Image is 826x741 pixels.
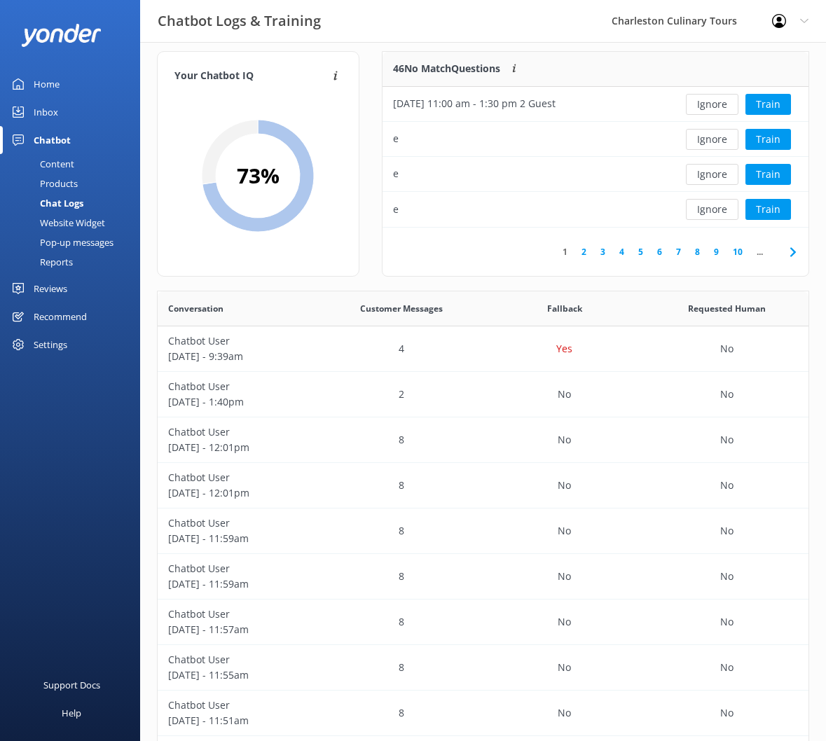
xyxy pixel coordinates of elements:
[393,61,500,76] p: 46 No Match Questions
[399,478,404,493] p: 8
[34,331,67,359] div: Settings
[669,245,688,258] a: 7
[168,349,310,364] p: [DATE] - 9:39am
[558,569,571,584] p: No
[720,660,734,675] p: No
[168,698,310,713] p: Chatbot User
[720,614,734,630] p: No
[158,508,808,554] div: row
[558,478,571,493] p: No
[720,432,734,448] p: No
[168,485,310,501] p: [DATE] - 12:01pm
[720,705,734,721] p: No
[8,213,105,233] div: Website Widget
[720,341,734,356] p: No
[558,523,571,539] p: No
[686,94,738,115] button: Ignore
[726,245,750,258] a: 10
[158,463,808,508] div: row
[62,699,81,727] div: Help
[750,245,770,258] span: ...
[558,660,571,675] p: No
[8,174,140,193] a: Products
[558,705,571,721] p: No
[686,164,738,185] button: Ignore
[168,515,310,531] p: Chatbot User
[399,705,404,721] p: 8
[168,531,310,546] p: [DATE] - 11:59am
[393,202,399,217] div: e
[8,252,140,272] a: Reports
[650,245,669,258] a: 6
[168,713,310,728] p: [DATE] - 11:51am
[688,302,766,315] span: Requested Human
[8,233,113,252] div: Pop-up messages
[383,87,808,122] div: row
[168,424,310,440] p: Chatbot User
[383,87,808,227] div: grid
[558,432,571,448] p: No
[558,387,571,402] p: No
[8,154,140,174] a: Content
[720,478,734,493] p: No
[547,302,582,315] span: Fallback
[158,372,808,417] div: row
[399,660,404,675] p: 8
[399,432,404,448] p: 8
[399,523,404,539] p: 8
[34,275,67,303] div: Reviews
[8,174,78,193] div: Products
[8,252,73,272] div: Reports
[556,245,574,258] a: 1
[168,440,310,455] p: [DATE] - 12:01pm
[593,245,612,258] a: 3
[720,569,734,584] p: No
[383,122,808,157] div: row
[8,213,140,233] a: Website Widget
[168,333,310,349] p: Chatbot User
[686,199,738,220] button: Ignore
[631,245,650,258] a: 5
[8,154,74,174] div: Content
[158,554,808,600] div: row
[383,157,808,192] div: row
[168,561,310,576] p: Chatbot User
[383,192,808,227] div: row
[21,24,102,47] img: yonder-white-logo.png
[745,94,791,115] button: Train
[8,193,83,213] div: Chat Logs
[168,576,310,592] p: [DATE] - 11:59am
[158,326,808,372] div: row
[745,164,791,185] button: Train
[34,70,60,98] div: Home
[686,129,738,150] button: Ignore
[168,394,310,410] p: [DATE] - 1:40pm
[707,245,726,258] a: 9
[720,387,734,402] p: No
[558,614,571,630] p: No
[168,302,223,315] span: Conversation
[399,387,404,402] p: 2
[720,523,734,539] p: No
[745,199,791,220] button: Train
[8,193,140,213] a: Chat Logs
[158,417,808,463] div: row
[158,691,808,736] div: row
[399,341,404,356] p: 4
[393,166,399,181] div: e
[8,233,140,252] a: Pop-up messages
[399,614,404,630] p: 8
[34,98,58,126] div: Inbox
[43,671,100,699] div: Support Docs
[612,245,631,258] a: 4
[168,379,310,394] p: Chatbot User
[168,667,310,683] p: [DATE] - 11:55am
[237,159,280,193] h2: 73 %
[158,10,321,32] h3: Chatbot Logs & Training
[168,470,310,485] p: Chatbot User
[399,569,404,584] p: 8
[556,341,572,356] p: Yes
[34,126,71,154] div: Chatbot
[393,131,399,146] div: e
[168,607,310,622] p: Chatbot User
